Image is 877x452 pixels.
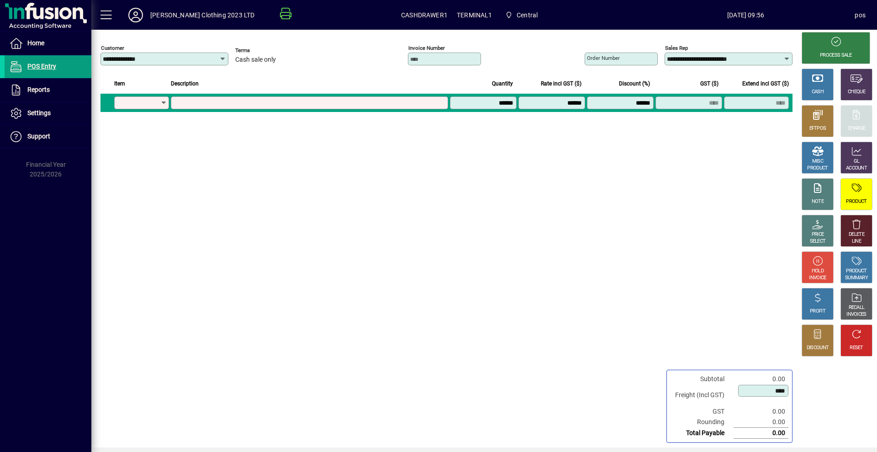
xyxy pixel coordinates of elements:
[852,238,861,245] div: LINE
[812,268,824,275] div: HOLD
[408,45,445,51] mat-label: Invoice number
[5,102,91,125] a: Settings
[671,374,734,384] td: Subtotal
[812,198,824,205] div: NOTE
[809,275,826,282] div: INVOICE
[671,428,734,439] td: Total Payable
[846,311,866,318] div: INVOICES
[492,79,513,89] span: Quantity
[171,79,199,89] span: Description
[541,79,581,89] span: Rate incl GST ($)
[846,198,866,205] div: PRODUCT
[734,406,788,417] td: 0.00
[812,231,824,238] div: PRICE
[27,63,56,70] span: POS Entry
[5,79,91,101] a: Reports
[734,417,788,428] td: 0.00
[637,8,855,22] span: [DATE] 09:56
[5,125,91,148] a: Support
[27,109,51,117] span: Settings
[849,304,865,311] div: RECALL
[855,8,866,22] div: pos
[809,125,826,132] div: EFTPOS
[665,45,688,51] mat-label: Sales rep
[517,8,538,22] span: Central
[401,8,448,22] span: CASHDRAWER1
[235,56,276,64] span: Cash sale only
[848,89,865,96] div: CHEQUE
[27,86,50,93] span: Reports
[807,165,828,172] div: PRODUCT
[812,158,823,165] div: MISC
[457,8,492,22] span: TERMINAL1
[849,231,864,238] div: DELETE
[846,268,866,275] div: PRODUCT
[502,7,542,23] span: Central
[671,417,734,428] td: Rounding
[810,238,826,245] div: SELECT
[742,79,789,89] span: Extend incl GST ($)
[810,308,825,315] div: PROFIT
[114,79,125,89] span: Item
[121,7,150,23] button: Profile
[850,345,863,351] div: RESET
[807,345,829,351] div: DISCOUNT
[671,406,734,417] td: GST
[846,165,867,172] div: ACCOUNT
[734,374,788,384] td: 0.00
[671,384,734,406] td: Freight (Incl GST)
[700,79,719,89] span: GST ($)
[5,32,91,55] a: Home
[845,275,868,282] div: SUMMARY
[734,428,788,439] td: 0.00
[27,39,44,47] span: Home
[235,48,290,53] span: Terms
[812,89,824,96] div: CASH
[27,133,50,140] span: Support
[854,158,860,165] div: GL
[848,125,866,132] div: CHARGE
[101,45,124,51] mat-label: Customer
[587,55,620,61] mat-label: Order number
[150,8,254,22] div: [PERSON_NAME] Clothing 2023 LTD
[619,79,650,89] span: Discount (%)
[820,52,852,59] div: PROCESS SALE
